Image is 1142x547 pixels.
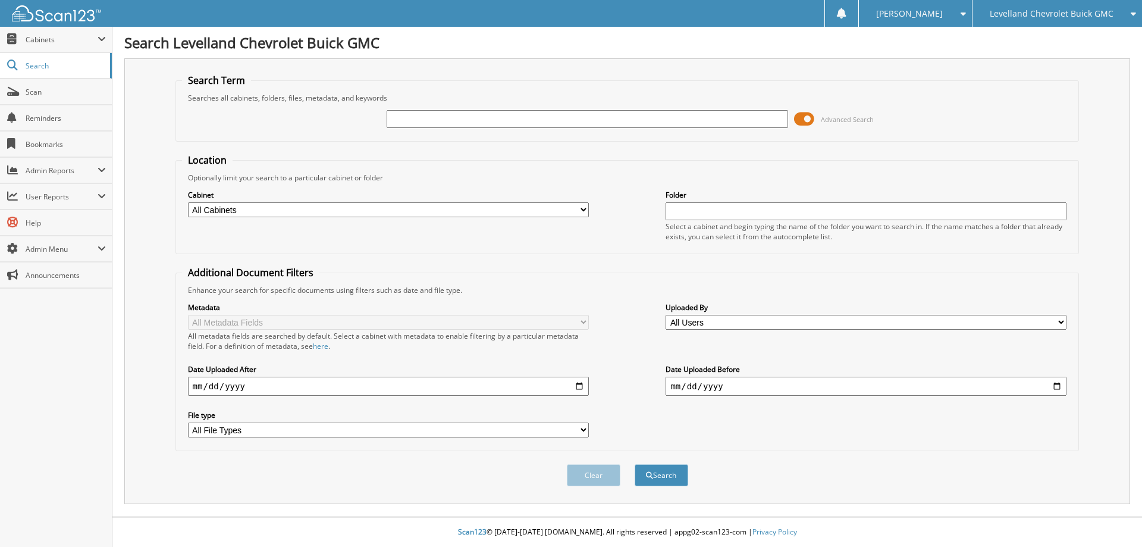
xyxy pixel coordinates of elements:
[26,244,98,254] span: Admin Menu
[666,190,1066,200] label: Folder
[182,266,319,279] legend: Additional Document Filters
[182,154,233,167] legend: Location
[26,218,106,228] span: Help
[182,285,1073,295] div: Enhance your search for specific documents using filters such as date and file type.
[188,331,589,351] div: All metadata fields are searched by default. Select a cabinet with metadata to enable filtering b...
[26,113,106,123] span: Reminders
[458,527,487,537] span: Scan123
[188,190,589,200] label: Cabinet
[313,341,328,351] a: here
[124,33,1130,52] h1: Search Levelland Chevrolet Buick GMC
[182,93,1073,103] div: Searches all cabinets, folders, files, metadata, and keywords
[666,302,1066,312] label: Uploaded By
[990,10,1113,17] span: Levelland Chevrolet Buick GMC
[666,221,1066,242] div: Select a cabinet and begin typing the name of the folder you want to search in. If the name match...
[821,115,874,124] span: Advanced Search
[752,527,797,537] a: Privacy Policy
[188,410,589,420] label: File type
[26,61,104,71] span: Search
[635,464,688,486] button: Search
[876,10,943,17] span: [PERSON_NAME]
[567,464,620,486] button: Clear
[112,518,1142,547] div: © [DATE]-[DATE] [DOMAIN_NAME]. All rights reserved | appg02-scan123-com |
[182,74,251,87] legend: Search Term
[188,302,589,312] label: Metadata
[188,377,589,396] input: start
[188,364,589,374] label: Date Uploaded After
[26,192,98,202] span: User Reports
[26,270,106,280] span: Announcements
[26,87,106,97] span: Scan
[26,165,98,176] span: Admin Reports
[182,173,1073,183] div: Optionally limit your search to a particular cabinet or folder
[666,364,1066,374] label: Date Uploaded Before
[12,5,101,21] img: scan123-logo-white.svg
[26,139,106,149] span: Bookmarks
[26,35,98,45] span: Cabinets
[666,377,1066,396] input: end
